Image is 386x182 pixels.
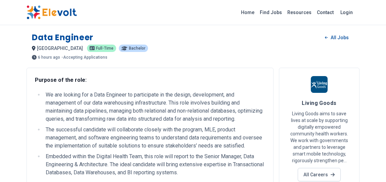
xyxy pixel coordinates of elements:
span: Bachelor [129,46,145,50]
span: 6 hours ago [38,55,60,59]
span: [GEOGRAPHIC_DATA] [37,46,83,51]
a: Find Jobs [257,7,285,18]
strong: Purpose of the role: [35,77,87,83]
li: We are looking for a Data Engineer to participate in the design, development, and management of o... [44,91,265,123]
span: Living Goods [302,100,336,106]
p: Living Goods aims to save lives at scale by supporting digitally empowered community health worke... [287,110,351,164]
img: Living Goods [311,76,328,93]
a: All Jobs [320,33,354,43]
a: Login [336,6,357,19]
a: All Careers [298,168,340,181]
li: The successful candidate will collaborate closely with the program, MLE, product management, and ... [44,126,265,150]
a: Home [238,7,257,18]
span: Full-time [96,46,113,50]
p: - Accepting Applications [61,55,107,59]
img: Elevolt [27,5,77,19]
a: Contact [314,7,336,18]
a: Resources [285,7,314,18]
h1: Data Engineer [32,32,93,43]
li: Embedded within the Digital Health Team, this role will report to the Senior Manager, Data Engine... [44,153,265,177]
